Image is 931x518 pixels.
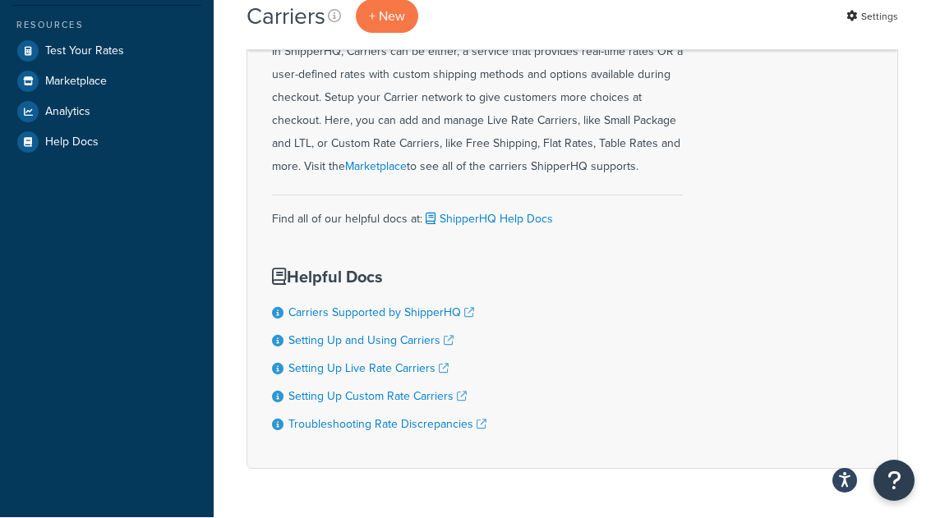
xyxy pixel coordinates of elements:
[12,128,201,158] a: Help Docs
[12,98,201,127] a: Analytics
[12,37,201,66] a: Test Your Rates
[272,195,683,231] div: Find all of our helpful docs at:
[272,5,683,179] div: In ShipperHQ, Carriers can be either, a service that provides real-time rates OR a user-defined r...
[873,461,915,502] button: Open Resource Center
[45,106,90,120] span: Analytics
[272,268,486,287] h3: Helpful Docs
[288,388,467,406] a: Setting Up Custom Rate Carriers
[288,305,474,322] a: Carriers Supported by ShipperHQ
[288,360,449,378] a: Setting Up Live Rate Carriers
[846,6,898,29] a: Settings
[422,211,553,228] a: ShipperHQ Help Docs
[12,67,201,97] a: Marketplace
[288,416,486,433] a: Troubleshooting Rate Discrepancies
[288,332,454,350] a: Setting Up and Using Carriers
[12,19,201,33] div: Resources
[45,45,124,59] span: Test Your Rates
[45,76,107,89] span: Marketplace
[247,1,325,33] h1: Carriers
[45,136,99,150] span: Help Docs
[345,158,407,176] a: Marketplace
